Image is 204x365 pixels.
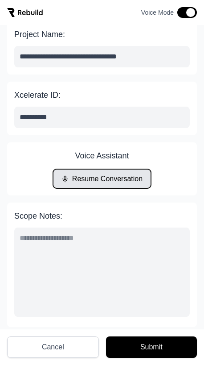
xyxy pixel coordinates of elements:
button: Submit [106,336,197,358]
button: Cancel [7,336,99,358]
h3: Voice Assistant [75,149,129,162]
span: Voice Mode [141,8,174,17]
label: Xcelerate ID: [14,89,190,101]
label: Project Name: [14,28,190,41]
button: Resume Conversation [53,169,151,188]
label: Scope Notes: [14,210,190,222]
img: Rebuild [7,8,43,17]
